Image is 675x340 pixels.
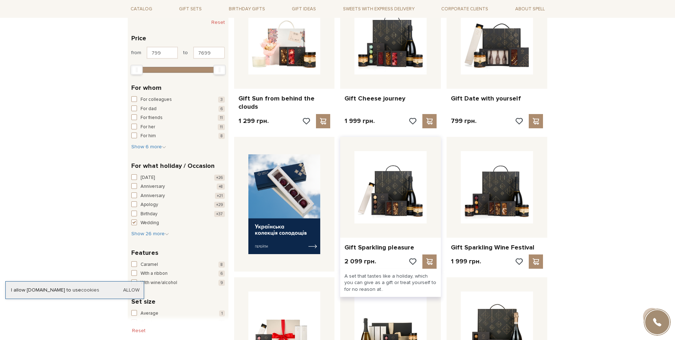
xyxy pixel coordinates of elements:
[340,3,417,15] a: Sweets with express delivery
[131,201,225,208] button: Apology +29
[141,114,163,122] span: For friends
[512,4,548,15] span: About Spell
[438,3,491,15] a: Corporate clients
[131,310,225,317] button: Average 1
[219,310,225,316] span: 1
[451,257,481,266] p: 1 999 грн.
[128,4,155,15] span: Catalog
[211,17,225,28] button: Reset
[131,220,225,227] button: Wedding
[213,65,226,75] div: Max
[289,4,319,15] span: Gift ideas
[131,231,169,237] span: Show 26 more
[141,174,155,181] span: [DATE]
[344,94,437,103] a: Gift Cheese journey
[131,161,215,171] span: For what holiday / Occasion
[141,124,155,131] span: For her
[451,243,543,252] a: Gift Sparkling Wine Festival
[141,183,165,190] span: Anniversary
[131,248,158,258] span: Features
[344,257,376,266] p: 2 099 грн.
[147,47,178,59] input: Price
[131,230,169,237] button: Show 26 more
[218,280,225,286] span: 9
[131,133,225,140] button: For him 8
[451,117,476,125] p: 799 грн.
[183,50,188,56] span: to
[131,65,143,75] div: Min
[131,279,225,287] button: With wine/alcohol 9
[141,220,159,227] span: Wedding
[131,174,225,181] button: [DATE] +26
[218,115,225,121] span: 11
[214,175,225,181] span: +26
[81,287,99,293] a: cookies
[218,106,225,112] span: 6
[193,47,225,59] input: Price
[218,97,225,103] span: 3
[248,154,321,254] img: banner
[218,320,225,326] span: 9
[131,270,225,277] button: With a ribbon 6
[218,133,225,139] span: 8
[141,310,158,317] span: Average
[131,297,155,306] span: Set size
[141,211,157,218] span: Birthday
[131,319,225,326] button: Great 9
[217,184,225,190] span: +8
[141,270,168,277] span: With a ribbon
[176,4,205,15] span: Gift sets
[131,83,162,93] span: For whom
[238,117,269,125] p: 1 299 грн.
[340,269,441,297] div: A set that tastes like a holiday, which you can give as a gift or treat yourself to for no reason...
[141,261,158,268] span: Caramel
[131,124,225,131] button: For her 11
[131,96,225,103] button: For colleagues 3
[218,271,225,277] span: 6
[226,4,268,15] span: Birthday gifts
[131,34,146,43] span: Price
[218,262,225,268] span: 8
[131,183,225,190] button: Anniversary +8
[6,287,144,293] div: I allow [DOMAIN_NAME] to use
[141,96,172,103] span: For colleagues
[344,117,375,125] p: 1 999 грн.
[344,243,437,252] a: Gift Sparkling pleasure
[451,94,543,103] a: Gift Date with yourself
[214,202,225,208] span: +29
[214,211,225,217] span: +37
[218,124,225,130] span: 11
[215,193,225,199] span: +21
[131,192,225,200] button: Anniversary +21
[131,143,166,150] button: Show 6 more
[131,105,225,113] button: For dad 6
[131,114,225,122] button: For friends 11
[141,201,158,208] span: Apology
[131,144,166,150] span: Show 6 more
[141,279,177,287] span: With wine/alcohol
[141,192,165,200] span: Anniversary
[131,211,225,218] button: Birthday +37
[141,319,152,326] span: Great
[131,261,225,268] button: Caramel 8
[128,325,150,336] button: Reset
[141,133,156,140] span: For him
[123,287,139,293] a: Allow
[141,105,157,113] span: For dad
[131,50,141,56] span: from
[238,94,331,111] a: Gift Sun from behind the clouds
